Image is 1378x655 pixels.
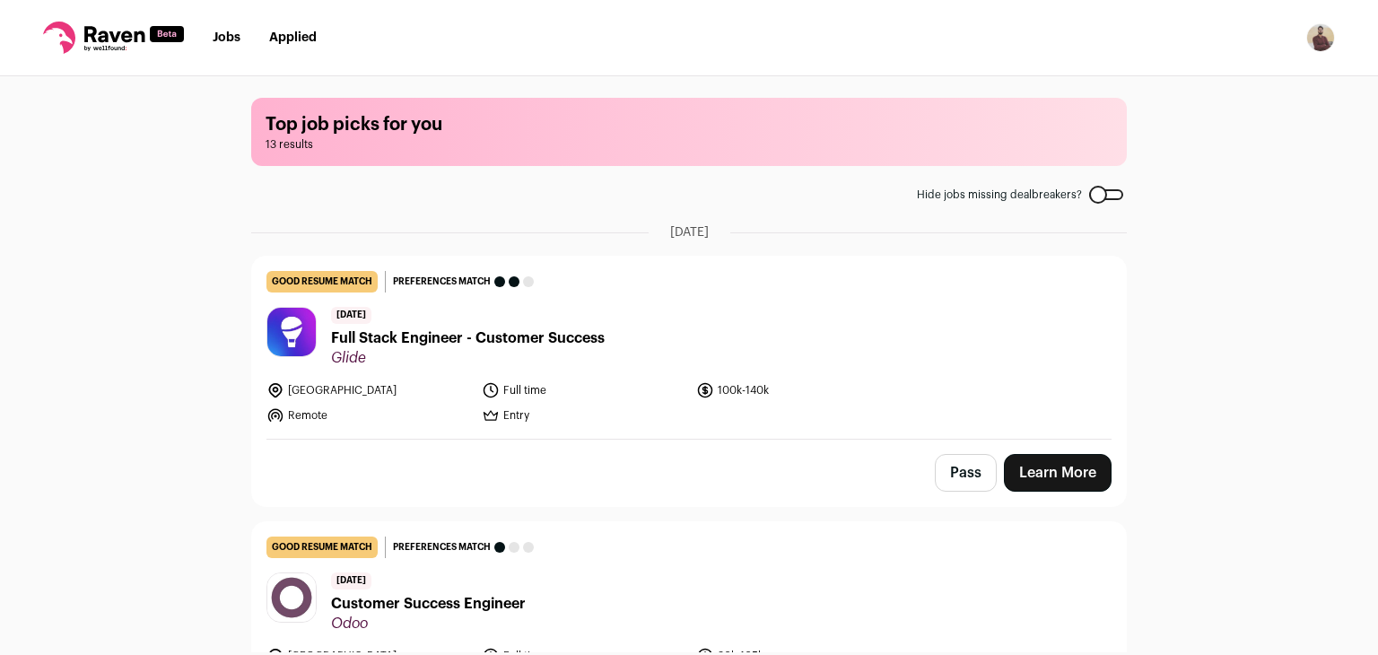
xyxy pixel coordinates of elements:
span: Preferences match [393,273,491,291]
span: Customer Success Engineer [331,593,526,615]
li: [GEOGRAPHIC_DATA] [266,381,471,399]
span: [DATE] [331,572,371,589]
li: Entry [482,406,686,424]
li: Remote [266,406,471,424]
img: a5c5a685bdbdbebb64cc5d6456b3621be4352cd131470dc5c72883dda53d0dc3.jpg [267,573,316,622]
li: Full time [482,381,686,399]
a: Applied [269,31,317,44]
h1: Top job picks for you [266,112,1112,137]
button: Open dropdown [1306,23,1335,52]
a: Jobs [213,31,240,44]
span: Full Stack Engineer - Customer Success [331,327,605,349]
span: 13 results [266,137,1112,152]
span: [DATE] [331,307,371,324]
span: Odoo [331,615,526,633]
button: Pass [935,454,997,492]
a: Learn More [1004,454,1112,492]
span: Hide jobs missing dealbreakers? [917,188,1082,202]
a: good resume match Preferences match [DATE] Full Stack Engineer - Customer Success Glide [GEOGRAPH... [252,257,1126,439]
div: good resume match [266,537,378,558]
div: good resume match [266,271,378,293]
span: Preferences match [393,538,491,556]
span: [DATE] [670,223,709,241]
li: 100k-140k [696,381,901,399]
img: 17515343-medium_jpg [1306,23,1335,52]
span: Glide [331,349,605,367]
img: 42ca7427eb6711329a8388dca59d79bf3701d67d31d23284e7ec5763cbc8607a.jpg [267,308,316,356]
